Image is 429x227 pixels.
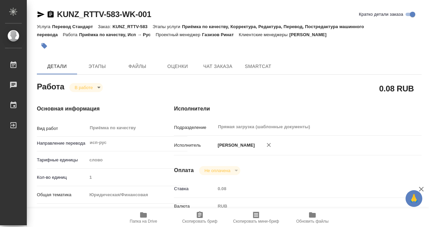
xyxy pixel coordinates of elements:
p: Направление перевода [37,140,87,147]
button: Скопировать бриф [172,208,228,227]
span: SmartCat [242,62,274,71]
input: Пустое поле [215,184,401,194]
div: Счета, акты, чеки, командировочные и таможенные документы [87,207,188,218]
p: [PERSON_NAME] [215,142,255,149]
div: RUB [215,201,401,212]
button: Скопировать ссылку [47,10,55,18]
div: слово [87,154,188,166]
p: [PERSON_NAME] [289,32,331,37]
span: Детали [41,62,73,71]
span: Оценки [162,62,194,71]
p: Кол-во единиц [37,174,87,181]
p: KUNZ_RTTV-583 [113,24,152,29]
h4: Основная информация [37,105,147,113]
p: Ставка [174,185,215,192]
p: Подразделение [174,124,215,131]
p: Общая тематика [37,192,87,198]
button: В работе [73,85,95,90]
button: Добавить тэг [37,39,52,53]
span: Чат заказа [202,62,234,71]
span: Скопировать мини-бриф [233,219,279,224]
button: Скопировать ссылку для ЯМессенджера [37,10,45,18]
div: В работе [199,166,240,175]
span: Кратко детали заказа [359,11,403,18]
p: Тарифные единицы [37,157,87,163]
p: Услуга [37,24,52,29]
button: Папка на Drive [115,208,172,227]
p: Валюта [174,203,215,210]
p: Проектный менеджер [156,32,202,37]
h2: Работа [37,80,64,92]
p: Клиентские менеджеры [239,32,289,37]
span: Этапы [81,62,113,71]
input: Пустое поле [87,172,188,182]
span: Скопировать бриф [182,219,217,224]
a: KUNZ_RTTV-583-WK-001 [57,10,151,19]
button: Не оплачена [202,168,232,173]
div: Юридическая/Финансовая [87,189,188,201]
p: Заказ: [98,24,112,29]
h4: Оплата [174,166,194,174]
button: Обновить файлы [284,208,341,227]
button: Удалить исполнителя [261,138,276,152]
p: Газизов Ринат [202,32,239,37]
p: Приёмка по качеству, Исп → Рус [79,32,156,37]
span: Обновить файлы [296,219,329,224]
p: Этапы услуги [152,24,182,29]
button: Скопировать мини-бриф [228,208,284,227]
p: Вид работ [37,125,87,132]
p: Работа [63,32,79,37]
span: 🙏 [408,192,420,206]
h2: 0.08 RUB [379,83,414,94]
span: Файлы [121,62,154,71]
h4: Исполнители [174,105,422,113]
p: Приёмка по качеству, Корректура, Редактура, Перевод, Постредактура машинного перевода [37,24,364,37]
p: Исполнитель [174,142,215,149]
p: Перевод Стандарт [52,24,98,29]
button: 🙏 [406,190,422,207]
div: В работе [69,83,103,92]
span: Папка на Drive [130,219,157,224]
